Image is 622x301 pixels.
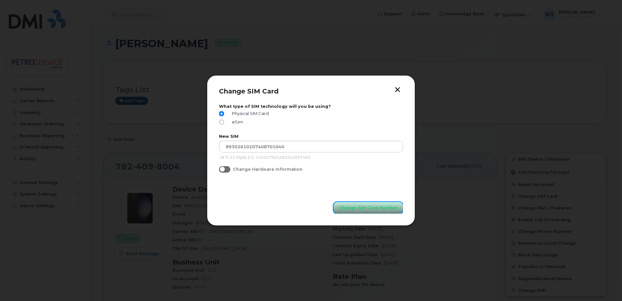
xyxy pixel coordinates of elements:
span: Physical SIM Card [229,111,269,116]
span: Change SIM Card Number [339,205,398,211]
input: Physical SIM Card [219,111,224,116]
span: eSim [229,120,243,124]
label: New SIM [219,134,403,139]
input: eSim [219,120,224,125]
input: Input Your New SIM Number [219,141,403,152]
p: 18 To 22 Digits, E.G. 410327925283202837463 [219,155,403,160]
input: Change Hardware Information [219,166,224,171]
span: Change SIM Card [219,87,278,95]
button: Change SIM Card Number [333,202,403,214]
label: What type of SIM technology will you be using? [219,104,403,109]
span: Change Hardware Information [233,167,303,172]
